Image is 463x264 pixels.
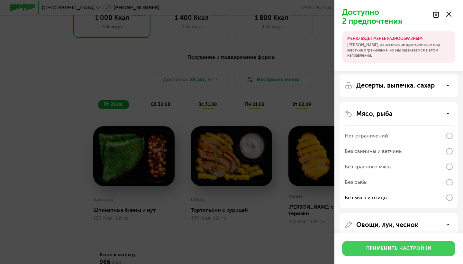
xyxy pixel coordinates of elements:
[345,132,388,140] div: Нет ограничений
[345,163,391,171] div: Без красного мяса
[347,36,450,41] p: МЕНЮ БУДЕТ МЕНЕЕ РАЗНООБРАЗНЫМ
[366,245,431,252] div: Применить настройки
[342,8,428,26] p: Доступно 2 предпочтения
[342,241,455,256] button: Применить настройки
[356,221,418,229] p: Овощи, лук, чеснок
[345,194,387,202] div: Без мяса и птицы
[347,42,450,58] p: [PERSON_NAME] меню пока не адаптировано под жесткие ограничения, но мы развиваемся в этом направл...
[345,147,403,155] div: Без свинины и ветчины
[345,178,368,186] div: Без рыбы
[356,110,393,118] p: Мясо, рыба
[356,81,435,89] p: Десерты, выпечка, сахар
